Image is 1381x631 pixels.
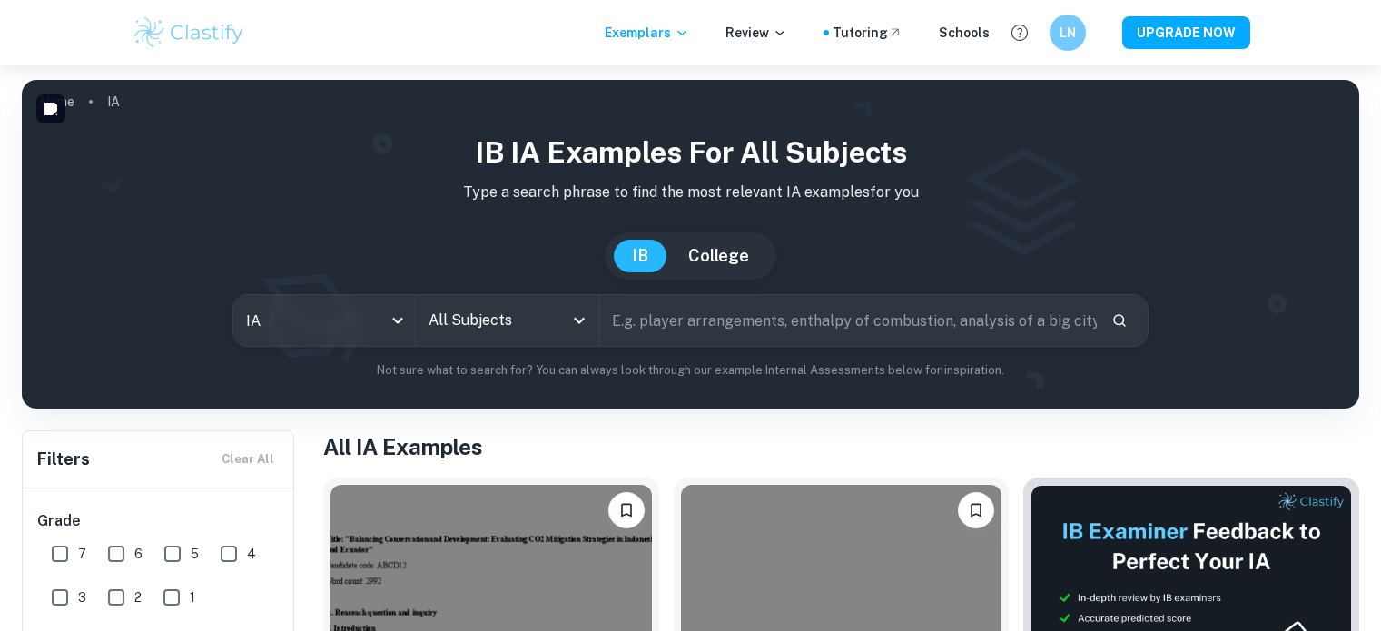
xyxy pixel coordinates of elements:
p: Not sure what to search for? You can always look through our example Internal Assessments below f... [36,361,1345,380]
span: 1 [190,587,195,607]
button: LN [1050,15,1086,51]
button: Open [567,308,592,333]
button: Bookmark [958,492,994,528]
h1: IB IA examples for all subjects [36,131,1345,174]
span: 6 [134,544,143,564]
a: Schools [939,23,990,43]
input: E.g. player arrangements, enthalpy of combustion, analysis of a big city... [599,295,1097,346]
button: Bookmark [608,492,645,528]
span: 7 [78,544,86,564]
span: 5 [191,544,199,564]
p: IA [107,92,120,112]
button: IB [614,240,666,272]
span: 3 [78,587,86,607]
span: 4 [247,544,256,564]
h6: LN [1057,23,1078,43]
h6: Grade [37,510,281,532]
h1: All IA Examples [323,430,1359,463]
img: Clastify logo [132,15,247,51]
span: 2 [134,587,142,607]
button: Help and Feedback [1004,17,1035,48]
a: Home [40,89,74,114]
p: Type a search phrase to find the most relevant IA examples for you [36,182,1345,203]
img: profile cover [22,80,1359,409]
p: Exemplars [605,23,689,43]
p: Review [725,23,787,43]
div: IA [233,295,415,346]
h6: Filters [37,447,90,472]
button: UPGRADE NOW [1122,16,1250,49]
button: Search [1104,305,1135,336]
a: Tutoring [833,23,903,43]
button: College [670,240,767,272]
